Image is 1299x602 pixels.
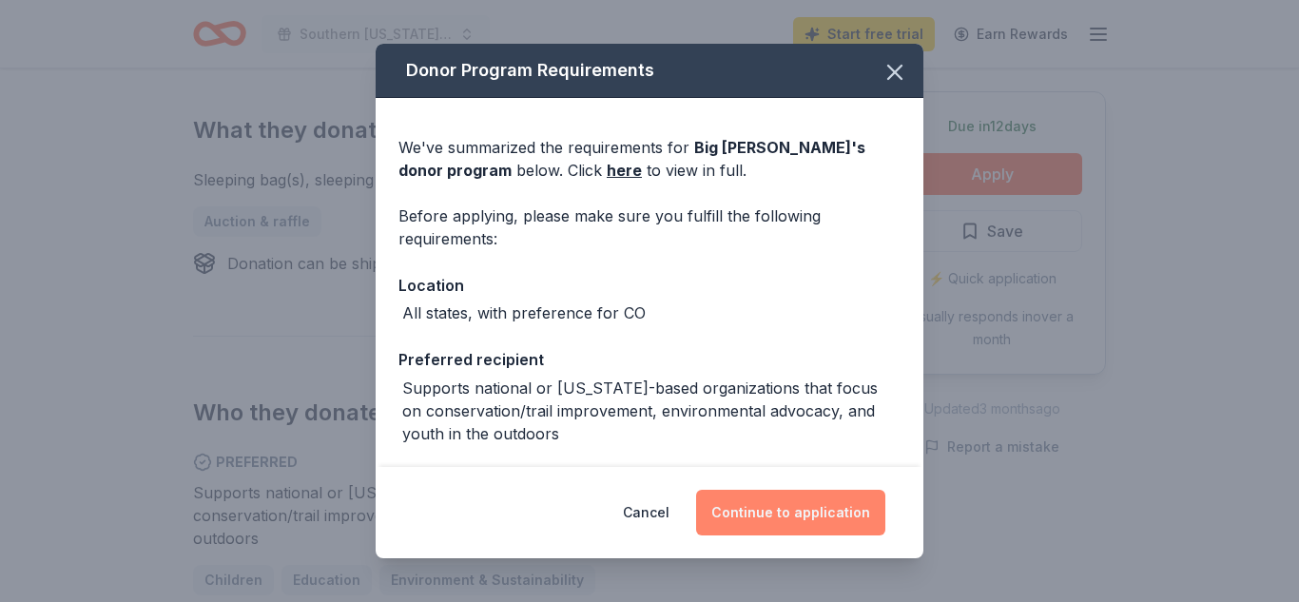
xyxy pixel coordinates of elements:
div: Preferred recipient [398,347,901,372]
div: We've summarized the requirements for below. Click to view in full. [398,136,901,182]
button: Continue to application [696,490,885,535]
div: Donor Program Requirements [376,44,923,98]
div: Supports national or [US_STATE]-based organizations that focus on conservation/trail improvement,... [402,377,901,445]
div: All states, with preference for CO [402,301,646,324]
a: here [607,159,642,182]
div: Before applying, please make sure you fulfill the following requirements: [398,204,901,250]
div: Location [398,273,901,298]
button: Cancel [623,490,669,535]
